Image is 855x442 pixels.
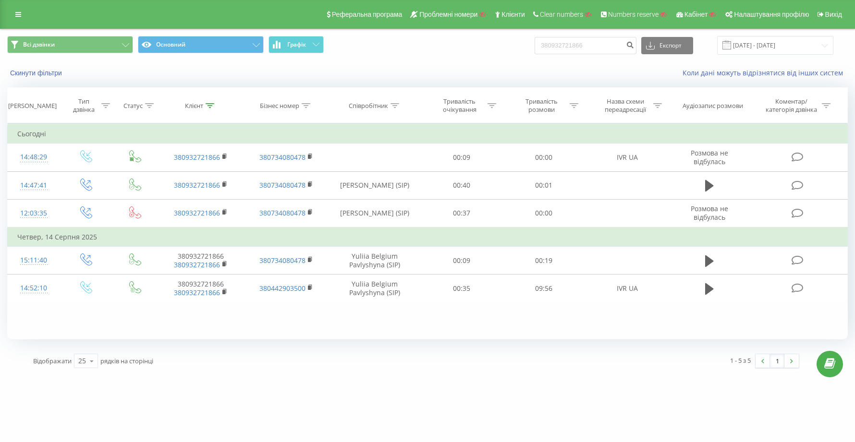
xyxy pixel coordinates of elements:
[100,357,153,365] span: рядків на сторінці
[329,171,421,199] td: [PERSON_NAME] (SIP)
[683,102,743,110] div: Аудіозапис розмови
[329,199,421,227] td: [PERSON_NAME] (SIP)
[174,288,220,297] a: 380932721866
[17,279,50,298] div: 14:52:10
[421,275,503,302] td: 00:35
[421,247,503,275] td: 00:09
[159,247,244,275] td: 380932721866
[332,11,403,18] span: Реферальна програма
[684,11,708,18] span: Кабінет
[641,37,693,54] button: Експорт
[691,204,728,222] span: Розмова не відбулась
[185,102,203,110] div: Клієнт
[8,124,848,143] td: Сьогодні
[421,199,503,227] td: 00:37
[174,180,220,190] a: 380932721866
[17,176,50,195] div: 14:47:41
[138,36,264,53] button: Основний
[770,354,784,368] a: 1
[260,102,299,110] div: Бізнес номер
[585,143,671,171] td: IVR UA
[174,260,220,269] a: 380932721866
[123,102,143,110] div: Статус
[33,357,72,365] span: Відображати
[503,275,585,302] td: 09:56
[503,199,585,227] td: 00:00
[287,41,306,48] span: Графік
[69,97,99,114] div: Тип дзвінка
[23,41,55,48] span: Всі дзвінки
[17,204,50,223] div: 12:03:35
[503,171,585,199] td: 00:01
[683,68,848,77] a: Коли дані можуть відрізнятися вiд інших систем
[763,97,819,114] div: Коментар/категорія дзвінка
[329,275,421,302] td: Yuliia Belgium Pavlyshyna (SIP)
[535,37,636,54] input: Пошук за номером
[540,11,583,18] span: Clear numbers
[734,11,809,18] span: Налаштування профілю
[259,256,305,265] a: 380734080478
[17,251,50,270] div: 15:11:40
[419,11,477,18] span: Проблемні номери
[825,11,842,18] span: Вихід
[259,284,305,293] a: 380442903500
[159,275,244,302] td: 380932721866
[259,153,305,162] a: 380734080478
[503,143,585,171] td: 00:00
[608,11,659,18] span: Numbers reserve
[269,36,324,53] button: Графік
[599,97,651,114] div: Назва схеми переадресації
[349,102,388,110] div: Співробітник
[501,11,525,18] span: Клієнти
[78,356,86,366] div: 25
[174,208,220,217] a: 380932721866
[174,153,220,162] a: 380932721866
[691,148,728,166] span: Розмова не відбулась
[17,148,50,167] div: 14:48:29
[8,227,848,247] td: Четвер, 14 Серпня 2025
[503,247,585,275] td: 00:19
[7,36,133,53] button: Всі дзвінки
[516,97,567,114] div: Тривалість розмови
[730,356,751,365] div: 1 - 5 з 5
[8,102,57,110] div: [PERSON_NAME]
[421,171,503,199] td: 00:40
[329,247,421,275] td: Yuliia Belgium Pavlyshyna (SIP)
[421,143,503,171] td: 00:09
[434,97,485,114] div: Тривалість очікування
[259,180,305,190] a: 380734080478
[259,208,305,217] a: 380734080478
[7,69,67,77] button: Скинути фільтри
[585,275,671,302] td: IVR UA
